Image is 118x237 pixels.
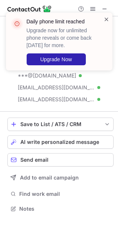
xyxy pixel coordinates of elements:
[40,56,72,62] span: Upgrade Now
[27,53,86,65] button: Upgrade Now
[27,18,95,25] header: Daily phone limit reached
[18,96,95,103] span: [EMAIL_ADDRESS][DOMAIN_NAME]
[27,27,95,49] p: Upgrade now for unlimited phone reveals or come back [DATE] for more.
[7,189,114,199] button: Find work email
[7,118,114,131] button: save-profile-one-click
[7,153,114,167] button: Send email
[18,84,95,91] span: [EMAIL_ADDRESS][DOMAIN_NAME]
[11,18,23,30] img: error
[7,204,114,214] button: Notes
[20,139,99,145] span: AI write personalized message
[7,171,114,184] button: Add to email campaign
[7,4,52,13] img: ContactOut v5.3.10
[20,175,79,181] span: Add to email campaign
[20,121,101,127] div: Save to List / ATS / CRM
[7,135,114,149] button: AI write personalized message
[19,205,111,212] span: Notes
[20,157,48,163] span: Send email
[19,191,111,197] span: Find work email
